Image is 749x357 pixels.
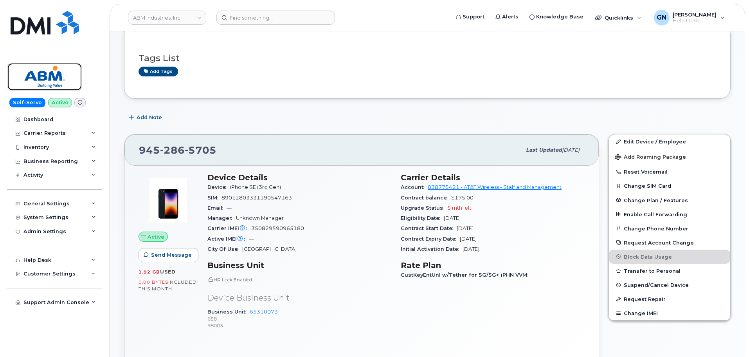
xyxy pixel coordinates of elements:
span: Help Desk [673,18,717,24]
span: 0.00 Bytes [139,279,168,285]
span: Eligibility Date [401,215,444,221]
button: Change SIM Card [609,179,730,193]
span: iPhone SE (3rd Gen) [230,184,281,190]
a: ABM Industries, Inc. [128,11,206,25]
span: Send Message [151,251,192,259]
span: 350829590965180 [251,225,304,231]
span: Contract Expiry Date [401,236,460,242]
span: Initial Activation Date [401,246,463,252]
span: Device [207,184,230,190]
a: Support [450,9,490,25]
button: Reset Voicemail [609,165,730,179]
span: 5705 [185,144,216,156]
span: Email [207,205,227,211]
h3: Carrier Details [401,173,585,182]
span: Support [463,13,484,21]
a: Edit Device / Employee [609,134,730,149]
button: Add Note [124,111,169,125]
span: Alerts [502,13,519,21]
span: [DATE] [562,147,580,153]
span: Add Roaming Package [615,154,686,161]
h3: Rate Plan [401,261,585,270]
img: image20231002-3703462-1angbar.jpeg [145,177,192,224]
h3: Business Unit [207,261,391,270]
span: Knowledge Base [536,13,583,21]
span: Contract balance [401,195,451,201]
span: Suspend/Cancel Device [624,282,689,288]
span: Last updated [526,147,562,153]
span: 89012803331190547163 [221,195,292,201]
span: Business Unit [207,309,250,315]
span: Enable Call Forwarding [624,211,687,217]
span: [DATE] [444,215,461,221]
span: $175.00 [451,195,474,201]
a: Alerts [490,9,524,25]
span: [PERSON_NAME] [673,11,717,18]
button: Request Repair [609,292,730,306]
span: used [160,269,176,275]
p: Device Business Unit [207,292,391,304]
button: Change Plan / Features [609,193,730,207]
button: Block Data Usage [609,250,730,264]
button: Enable Call Forwarding [609,207,730,221]
button: Transfer to Personal [609,264,730,278]
span: 1.92 GB [139,269,160,275]
button: Add Roaming Package [609,149,730,165]
span: — [249,236,254,242]
span: Manager [207,215,236,221]
span: CustKeyEntUnl w/Tether for 5G/5G+ iPHN VVM [401,272,531,278]
span: [DATE] [460,236,477,242]
p: HR Lock Enabled [207,276,391,283]
span: Quicklinks [605,14,633,21]
button: Change Phone Number [609,221,730,236]
span: SIM [207,195,221,201]
span: Change Plan / Features [624,197,688,203]
span: Active IMEI [207,236,249,242]
h3: Tags List [139,53,716,63]
span: 5 mth left [447,205,472,211]
h3: Device Details [207,173,391,182]
span: [GEOGRAPHIC_DATA] [242,246,297,252]
span: [DATE] [457,225,474,231]
button: Request Account Change [609,236,730,250]
span: Add Note [137,114,162,121]
p: 98003 [207,322,391,329]
button: Suspend/Cancel Device [609,278,730,292]
span: [DATE] [463,246,479,252]
a: 65310073 [250,309,278,315]
span: City Of Use [207,246,242,252]
a: 838775421 - AT&T Wireless - Staff and Management [428,184,562,190]
p: 658 [207,315,391,322]
span: GN [657,13,666,22]
span: 945 [139,144,216,156]
button: Send Message [139,248,198,262]
span: Contract Start Date [401,225,457,231]
span: Carrier IMEI [207,225,251,231]
button: Change IMEI [609,306,730,320]
span: Unknown Manager [236,215,284,221]
a: Knowledge Base [524,9,589,25]
span: Active [148,233,164,241]
span: Account [401,184,428,190]
div: Geoffrey Newport [648,10,730,25]
span: Upgrade Status [401,205,447,211]
a: Add tags [139,67,178,76]
div: Quicklinks [590,10,647,25]
input: Find something... [216,11,335,25]
span: 286 [160,144,185,156]
span: — [227,205,232,211]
